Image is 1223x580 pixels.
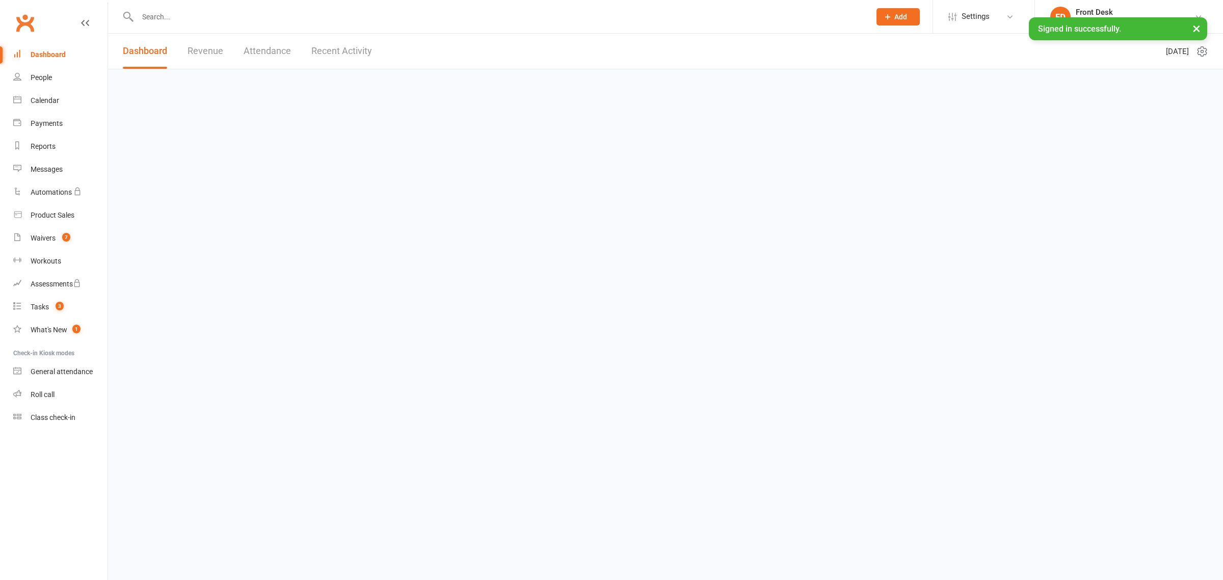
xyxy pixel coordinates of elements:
[31,257,61,265] div: Workouts
[31,326,67,334] div: What's New
[62,233,70,242] span: 7
[31,280,81,288] div: Assessments
[31,142,56,150] div: Reports
[894,13,907,21] span: Add
[31,413,75,421] div: Class check-in
[1166,45,1189,58] span: [DATE]
[13,158,108,181] a: Messages
[13,319,108,341] a: What's New1
[876,8,920,25] button: Add
[31,390,55,399] div: Roll call
[12,10,38,36] a: Clubworx
[311,34,372,69] a: Recent Activity
[1050,7,1071,27] div: FD
[1038,24,1121,34] span: Signed in successfully.
[31,211,74,219] div: Product Sales
[13,383,108,406] a: Roll call
[13,273,108,296] a: Assessments
[31,50,66,59] div: Dashboard
[31,303,49,311] div: Tasks
[31,73,52,82] div: People
[13,43,108,66] a: Dashboard
[13,227,108,250] a: Waivers 7
[13,135,108,158] a: Reports
[135,10,863,24] input: Search...
[31,119,63,127] div: Payments
[13,89,108,112] a: Calendar
[56,302,64,310] span: 3
[962,5,990,28] span: Settings
[72,325,81,333] span: 1
[13,181,108,204] a: Automations
[31,165,63,173] div: Messages
[244,34,291,69] a: Attendance
[1076,8,1194,17] div: Front Desk
[31,188,72,196] div: Automations
[13,296,108,319] a: Tasks 3
[13,112,108,135] a: Payments
[31,96,59,104] div: Calendar
[31,367,93,376] div: General attendance
[1187,17,1206,39] button: ×
[13,66,108,89] a: People
[188,34,223,69] a: Revenue
[13,406,108,429] a: Class kiosk mode
[13,204,108,227] a: Product Sales
[13,250,108,273] a: Workouts
[123,34,167,69] a: Dashboard
[13,360,108,383] a: General attendance kiosk mode
[1076,17,1194,26] div: Kids Unlimited - [GEOGRAPHIC_DATA]
[31,234,56,242] div: Waivers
